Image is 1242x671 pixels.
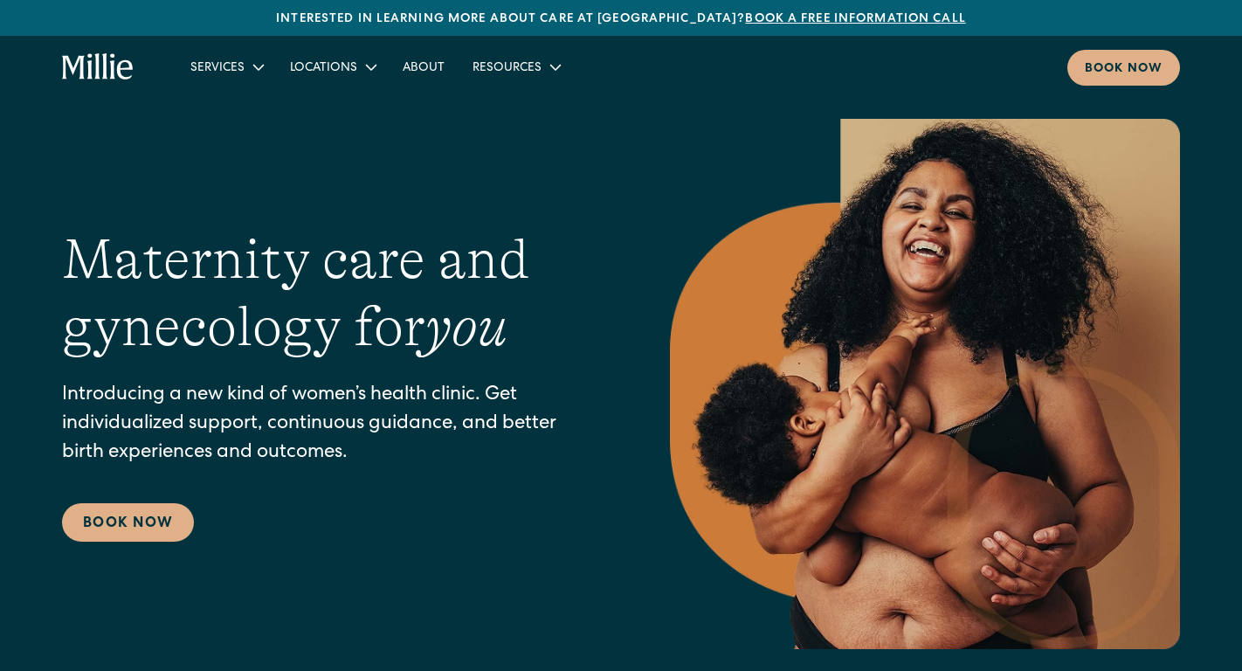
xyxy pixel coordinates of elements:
div: Resources [473,59,542,78]
h1: Maternity care and gynecology for [62,226,600,361]
div: Locations [276,52,389,81]
div: Book now [1085,60,1163,79]
img: Smiling mother with her baby in arms, celebrating body positivity and the nurturing bond of postp... [670,119,1180,649]
div: Locations [290,59,357,78]
a: Book a free information call [745,13,965,25]
div: Services [190,59,245,78]
a: Book now [1067,50,1180,86]
a: Book Now [62,503,194,542]
a: About [389,52,459,81]
div: Resources [459,52,573,81]
a: home [62,53,135,81]
em: you [425,295,507,358]
div: Services [176,52,276,81]
p: Introducing a new kind of women’s health clinic. Get individualized support, continuous guidance,... [62,382,600,468]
